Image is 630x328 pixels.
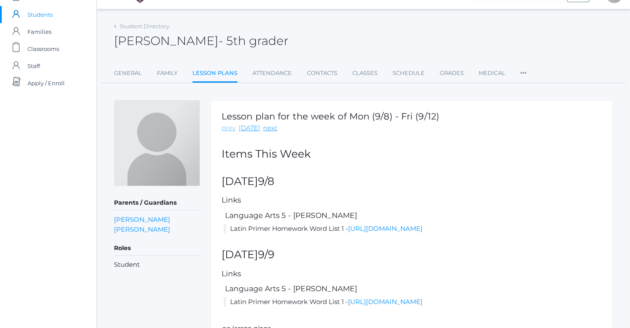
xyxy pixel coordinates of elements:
a: next [263,123,277,133]
a: Lesson Plans [192,65,237,83]
a: [PERSON_NAME] [114,215,170,224]
h5: Links [222,270,602,278]
h5: Links [222,196,602,204]
span: Classrooms [27,40,59,57]
h1: Lesson plan for the week of Mon (9/8) - Fri (9/12) [222,111,439,121]
span: Students [27,6,53,23]
a: [URL][DOMAIN_NAME] [348,298,423,306]
a: Classes [352,65,378,82]
li: Student [114,260,200,270]
h5: Language Arts 5 - [PERSON_NAME] [224,212,602,220]
img: Eli Henry [114,100,200,186]
a: Family [157,65,177,82]
li: Latin Primer Homework Word List 1 - [224,224,602,234]
h5: Language Arts 5 - [PERSON_NAME] [224,285,602,293]
a: Medical [479,65,505,82]
a: [URL][DOMAIN_NAME] [348,224,423,233]
a: Contacts [307,65,337,82]
span: 9/9 [258,248,274,261]
h5: Parents / Guardians [114,196,200,210]
li: Latin Primer Homework Word List 1 - [224,297,602,307]
a: prev [222,123,236,133]
span: - 5th grader [219,33,288,48]
h5: Roles [114,241,200,256]
span: Staff [27,57,40,75]
h2: [PERSON_NAME] [114,34,288,48]
h2: [DATE] [222,249,602,261]
span: 9/8 [258,175,274,188]
a: General [114,65,142,82]
a: [PERSON_NAME] [114,224,170,234]
a: [DATE] [239,123,260,133]
a: Grades [440,65,464,82]
a: Student Directory [120,23,169,30]
a: Attendance [252,65,292,82]
h2: [DATE] [222,176,602,188]
span: Apply / Enroll [27,75,65,92]
span: Families [27,23,51,40]
h2: Items This Week [222,148,602,160]
a: Schedule [393,65,425,82]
